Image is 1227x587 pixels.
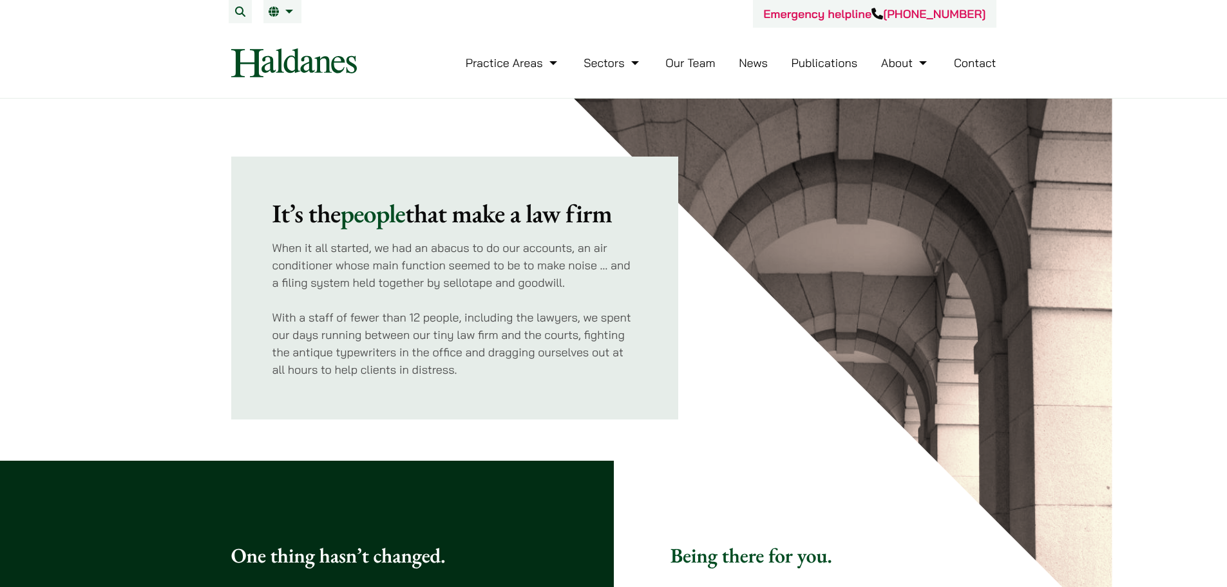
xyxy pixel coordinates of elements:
[665,55,715,70] a: Our Team
[231,543,557,568] h3: One thing hasn’t changed.
[584,55,642,70] a: Sectors
[881,55,930,70] a: About
[954,55,996,70] a: Contact
[272,239,638,291] p: When it all started, we had an abacus to do our accounts, an air conditioner whose main function ...
[792,55,858,70] a: Publications
[272,309,638,378] p: With a staff of fewer than 12 people, including the lawyers, we spent our days running between ou...
[739,55,768,70] a: News
[231,48,357,77] img: Logo of Haldanes
[763,6,985,21] a: Emergency helpline[PHONE_NUMBER]
[466,55,560,70] a: Practice Areas
[272,198,638,229] h2: It’s the that make a law firm
[671,543,996,568] h3: Being there for you.
[269,6,296,17] a: EN
[341,197,406,230] mark: people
